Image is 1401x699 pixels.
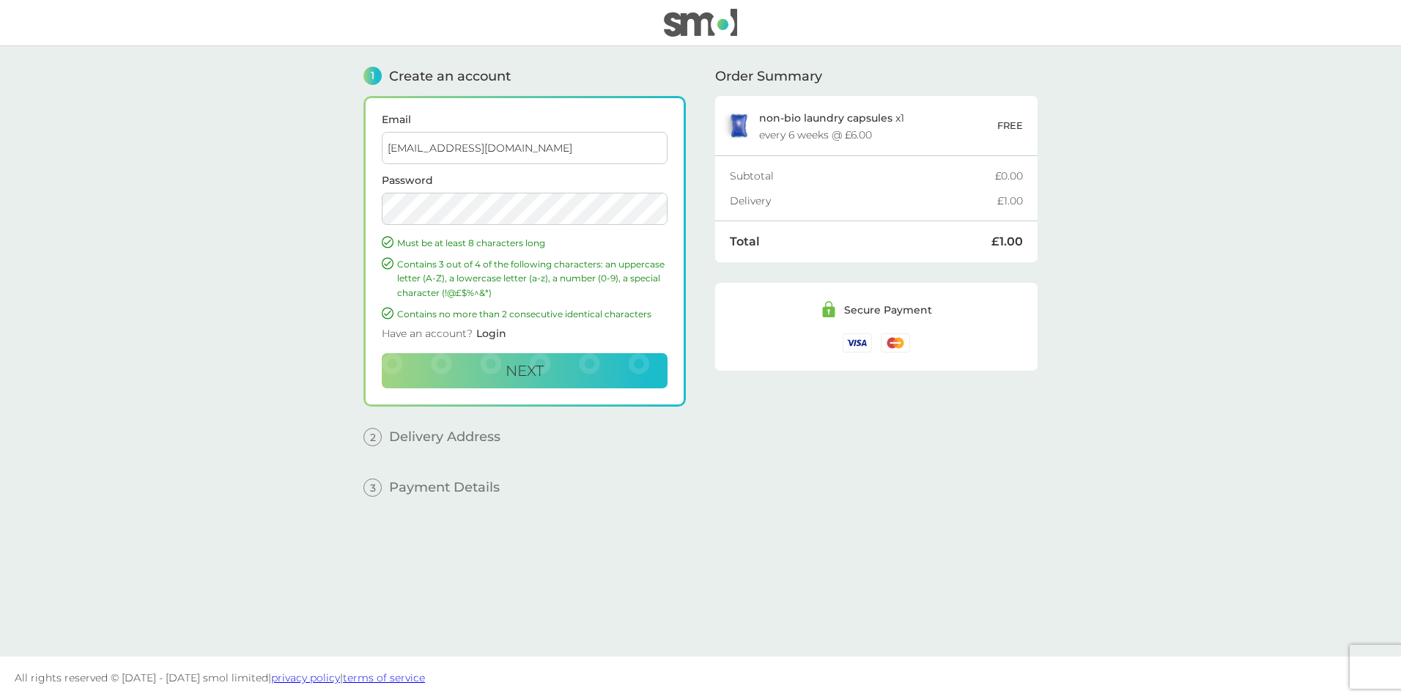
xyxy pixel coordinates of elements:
[397,236,668,250] p: Must be at least 8 characters long
[476,327,506,340] span: Login
[506,362,544,380] span: Next
[382,321,668,353] div: Have an account?
[843,333,872,352] img: /assets/icons/cards/visa.svg
[363,67,382,85] span: 1
[997,118,1023,133] p: FREE
[844,305,932,315] div: Secure Payment
[759,112,904,124] p: x 1
[995,171,1023,181] div: £0.00
[382,114,668,125] label: Email
[343,671,425,684] a: terms of service
[389,481,500,494] span: Payment Details
[382,353,668,388] button: Next
[397,307,668,321] p: Contains no more than 2 consecutive identical characters
[397,257,668,300] p: Contains 3 out of 4 of the following characters: an uppercase letter (A-Z), a lowercase letter (a...
[991,236,1023,248] div: £1.00
[759,130,872,140] div: every 6 weeks @ £6.00
[382,175,668,185] label: Password
[271,671,340,684] a: privacy policy
[730,171,995,181] div: Subtotal
[759,111,892,125] span: non-bio laundry capsules
[363,478,382,497] span: 3
[997,196,1023,206] div: £1.00
[881,333,910,352] img: /assets/icons/cards/mastercard.svg
[730,196,997,206] div: Delivery
[730,236,991,248] div: Total
[715,70,822,83] span: Order Summary
[664,9,737,37] img: smol
[389,430,500,443] span: Delivery Address
[389,70,511,83] span: Create an account
[363,428,382,446] span: 2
